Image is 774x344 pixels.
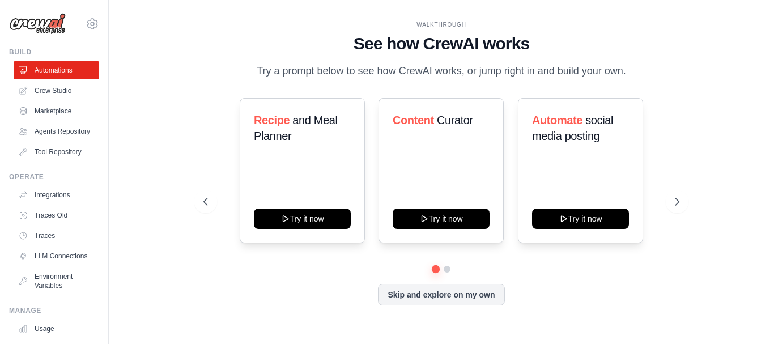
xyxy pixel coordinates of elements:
[532,114,613,142] span: social media posting
[14,320,99,338] a: Usage
[14,82,99,100] a: Crew Studio
[532,209,629,229] button: Try it now
[14,247,99,265] a: LLM Connections
[14,227,99,245] a: Traces
[254,114,290,126] span: Recipe
[393,114,434,126] span: Content
[14,143,99,161] a: Tool Repository
[532,114,582,126] span: Automate
[14,267,99,295] a: Environment Variables
[14,206,99,224] a: Traces Old
[9,172,99,181] div: Operate
[9,13,66,35] img: Logo
[203,33,679,54] h1: See how CrewAI works
[14,186,99,204] a: Integrations
[14,102,99,120] a: Marketplace
[9,306,99,315] div: Manage
[393,209,490,229] button: Try it now
[254,114,337,142] span: and Meal Planner
[378,284,504,305] button: Skip and explore on my own
[14,122,99,141] a: Agents Repository
[203,20,679,29] div: WALKTHROUGH
[9,48,99,57] div: Build
[254,209,351,229] button: Try it now
[14,61,99,79] a: Automations
[251,63,632,79] p: Try a prompt below to see how CrewAI works, or jump right in and build your own.
[437,114,473,126] span: Curator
